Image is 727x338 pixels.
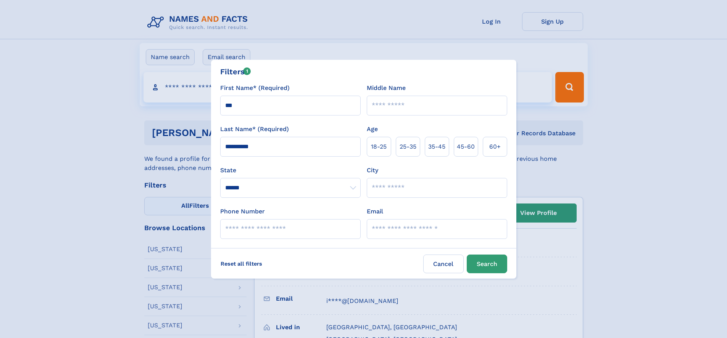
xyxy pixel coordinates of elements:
[400,142,416,151] span: 25‑35
[428,142,445,151] span: 35‑45
[220,207,265,216] label: Phone Number
[220,66,251,77] div: Filters
[371,142,387,151] span: 18‑25
[220,125,289,134] label: Last Name* (Required)
[216,255,267,273] label: Reset all filters
[220,166,361,175] label: State
[423,255,464,273] label: Cancel
[467,255,507,273] button: Search
[367,125,378,134] label: Age
[367,207,383,216] label: Email
[367,166,378,175] label: City
[220,83,290,93] label: First Name* (Required)
[489,142,501,151] span: 60+
[367,83,406,93] label: Middle Name
[457,142,475,151] span: 45‑60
